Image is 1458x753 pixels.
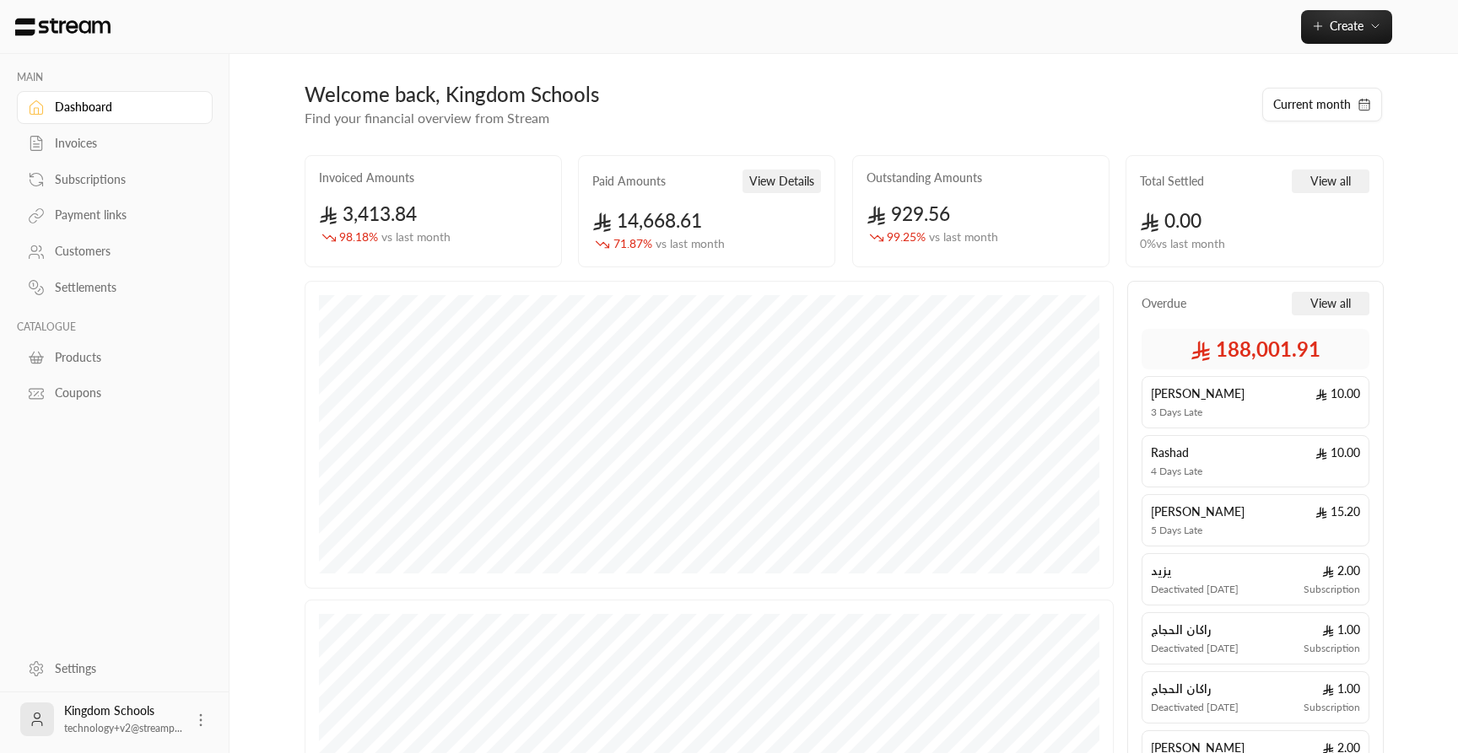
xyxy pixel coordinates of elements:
span: [PERSON_NAME] [1151,503,1245,520]
span: 3 Days Late [1151,406,1202,419]
span: 14,668.61 [592,209,702,232]
div: Dashboard [55,99,192,116]
div: Kingdom Schools [64,702,182,736]
span: 4 Days Late [1151,465,1202,478]
p: MAIN [17,71,213,84]
span: 5 Days Late [1151,524,1202,537]
div: Coupons [55,385,192,401]
span: 99.25 % [887,229,998,246]
a: Customers [17,235,213,268]
div: Invoices [55,135,192,152]
span: Deactivated [DATE] [1151,583,1239,596]
span: Find your financial overview from Stream [305,110,549,126]
span: Create [1330,19,1363,33]
span: 71.87 % [613,235,725,253]
a: Products [17,341,213,374]
div: Welcome back, Kingdom Schools [305,81,1245,108]
div: Settlements [55,279,192,296]
span: vs last month [656,236,725,250]
span: Subscription [1304,583,1360,596]
a: Subscriptions [17,163,213,196]
span: راكان الحجاج [1151,621,1212,638]
span: Rashad [1151,444,1189,461]
div: Payment links [55,207,192,223]
h2: Total Settled [1140,173,1204,190]
button: Create [1301,10,1392,44]
span: Overdue [1142,295,1186,312]
span: 929.56 [867,202,950,225]
div: Subscriptions [55,171,192,188]
span: vs last month [381,229,451,244]
span: 10.00 [1315,444,1360,461]
a: راكان الحجاج 1.00Deactivated [DATE]Subscription [1142,612,1369,664]
span: 10.00 [1315,385,1360,402]
h2: Paid Amounts [592,173,666,190]
a: يزيد 2.00Deactivated [DATE]Subscription [1142,553,1369,605]
span: Subscription [1304,701,1360,714]
span: Deactivated [DATE] [1151,701,1239,714]
button: View all [1292,292,1369,315]
span: 0.00 [1140,209,1201,232]
div: Products [55,349,192,366]
a: Coupons [17,377,213,410]
span: 0 % vs last month [1140,235,1225,253]
div: Customers [55,243,192,260]
a: راكان الحجاج 1.00Deactivated [DATE]Subscription [1142,671,1369,723]
span: 3,413.84 [319,202,418,225]
p: CATALOGUE [17,320,213,334]
span: يزيد [1151,562,1172,579]
a: Settings [17,652,213,685]
div: Settings [55,660,192,677]
span: technology+v2@streamp... [64,722,182,734]
a: Rashad 10.004 Days Late [1142,435,1369,487]
button: View all [1292,169,1369,193]
a: Payment links [17,199,213,232]
span: 2.00 [1322,562,1360,579]
span: 1.00 [1322,621,1360,638]
span: راكان الحجاج [1151,680,1212,697]
span: 98.18 % [339,229,451,246]
span: 1.00 [1322,680,1360,697]
span: 188,001.91 [1191,336,1320,363]
h2: Outstanding Amounts [867,169,982,186]
a: [PERSON_NAME] 15.205 Days Late [1142,494,1369,546]
h2: Invoiced Amounts [319,169,414,186]
span: Subscription [1304,642,1360,655]
span: [PERSON_NAME] [1151,385,1245,402]
a: Invoices [17,127,213,160]
button: Current month [1262,88,1382,121]
button: View Details [742,169,821,193]
span: Deactivated [DATE] [1151,642,1239,655]
a: [PERSON_NAME] 10.003 Days Late [1142,376,1369,428]
a: Dashboard [17,91,213,124]
span: vs last month [929,229,998,244]
img: Logo [13,18,112,36]
span: 15.20 [1315,503,1360,520]
a: Settlements [17,272,213,304]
